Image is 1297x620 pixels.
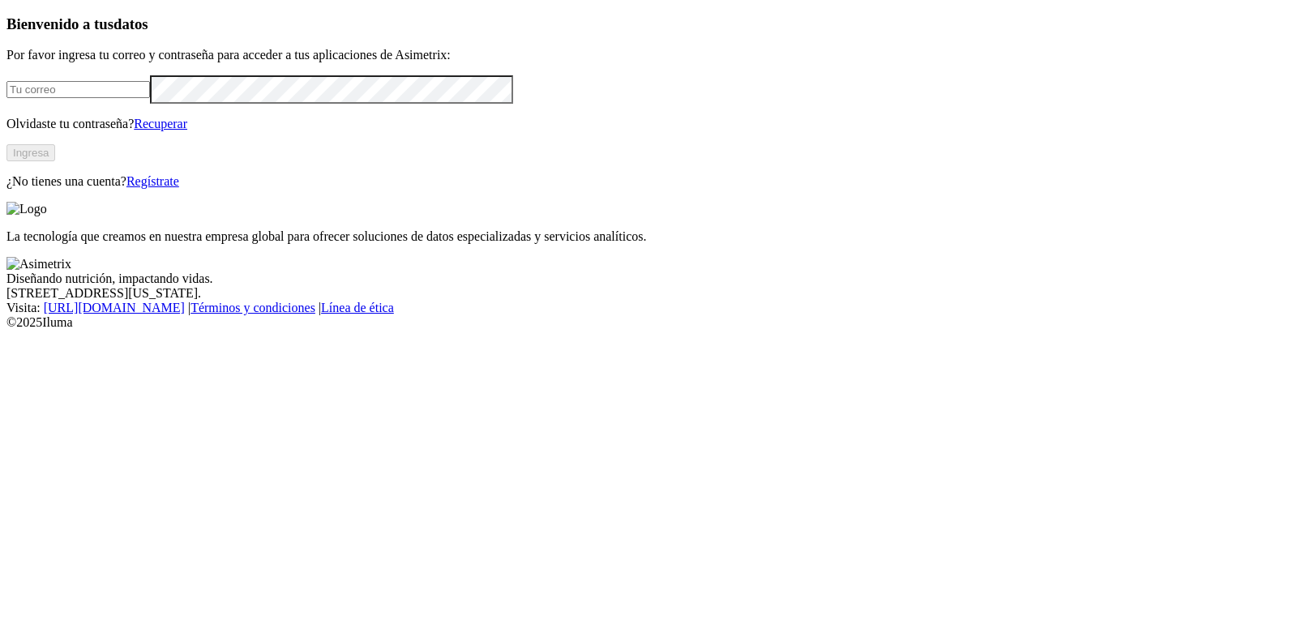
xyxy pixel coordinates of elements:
[190,301,315,314] a: Términos y condiciones
[6,229,1291,244] p: La tecnología que creamos en nuestra empresa global para ofrecer soluciones de datos especializad...
[6,257,71,272] img: Asimetrix
[6,144,55,161] button: Ingresa
[6,48,1291,62] p: Por favor ingresa tu correo y contraseña para acceder a tus aplicaciones de Asimetrix:
[6,286,1291,301] div: [STREET_ADDRESS][US_STATE].
[113,15,148,32] span: datos
[134,117,187,130] a: Recuperar
[126,174,179,188] a: Regístrate
[6,81,150,98] input: Tu correo
[44,301,185,314] a: [URL][DOMAIN_NAME]
[6,15,1291,33] h3: Bienvenido a tus
[6,315,1291,330] div: © 2025 Iluma
[6,202,47,216] img: Logo
[321,301,394,314] a: Línea de ética
[6,272,1291,286] div: Diseñando nutrición, impactando vidas.
[6,301,1291,315] div: Visita : | |
[6,174,1291,189] p: ¿No tienes una cuenta?
[6,117,1291,131] p: Olvidaste tu contraseña?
